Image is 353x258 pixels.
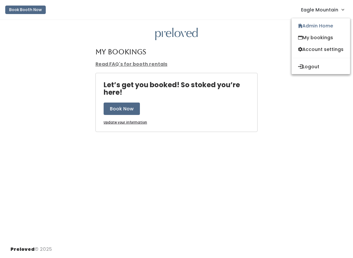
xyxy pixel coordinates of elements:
[292,20,350,32] a: Admin Home
[95,48,146,56] h4: My Bookings
[292,43,350,55] a: Account settings
[155,28,198,40] img: preloved logo
[292,61,350,73] button: Logout
[301,6,338,13] span: Eagle Mountain
[10,246,35,252] span: Preloved
[10,241,52,253] div: © 2025
[104,120,147,125] a: Update your information
[5,3,46,17] a: Book Booth Now
[294,3,350,17] a: Eagle Mountain
[5,6,46,14] button: Book Booth Now
[104,103,140,115] button: Book Now
[104,81,257,96] h4: Let’s get you booked! So stoked you’re here!
[292,32,350,43] a: My bookings
[95,61,167,67] a: Read FAQ's for booth rentals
